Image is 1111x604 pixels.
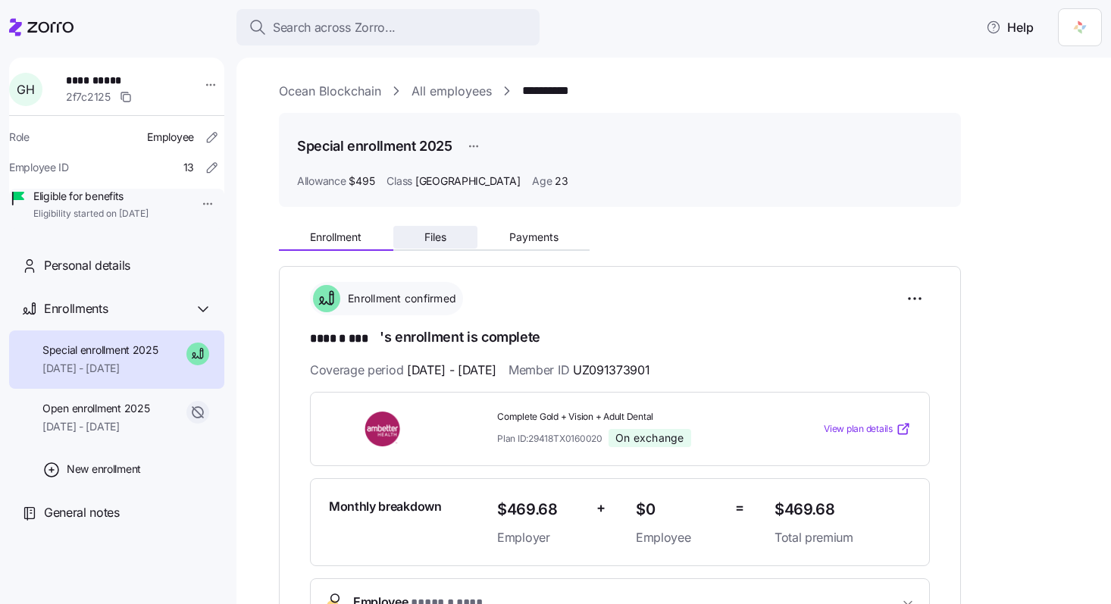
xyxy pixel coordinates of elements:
[497,411,762,424] span: Complete Gold + Vision + Adult Dental
[42,419,149,434] span: [DATE] - [DATE]
[329,497,442,516] span: Monthly breakdown
[329,412,438,446] img: Ambetter
[415,174,520,189] span: [GEOGRAPHIC_DATA]
[33,189,149,204] span: Eligible for benefits
[509,232,559,243] span: Payments
[775,528,911,547] span: Total premium
[17,83,34,95] span: G H
[1068,15,1092,39] img: 5711ede7-1a95-4d76-b346-8039fc8124a1-1741415864132.png
[424,232,446,243] span: Files
[387,174,412,189] span: Class
[9,130,30,145] span: Role
[42,401,149,416] span: Open enrollment 2025
[636,528,723,547] span: Employee
[573,361,649,380] span: UZ091373901
[986,18,1034,36] span: Help
[974,12,1046,42] button: Help
[44,299,108,318] span: Enrollments
[497,528,584,547] span: Employer
[497,432,602,445] span: Plan ID: 29418TX0160020
[824,421,911,437] a: View plan details
[44,256,130,275] span: Personal details
[42,343,158,358] span: Special enrollment 2025
[509,361,649,380] span: Member ID
[596,497,606,519] span: +
[67,462,141,477] span: New enrollment
[310,327,930,349] h1: 's enrollment is complete
[297,136,452,155] h1: Special enrollment 2025
[183,160,194,175] span: 13
[407,361,496,380] span: [DATE] - [DATE]
[349,174,374,189] span: $495
[824,422,893,437] span: View plan details
[615,431,684,445] span: On exchange
[297,174,346,189] span: Allowance
[42,361,158,376] span: [DATE] - [DATE]
[555,174,568,189] span: 23
[343,291,456,306] span: Enrollment confirmed
[33,208,149,221] span: Eligibility started on [DATE]
[412,82,492,101] a: All employees
[310,232,361,243] span: Enrollment
[735,497,744,519] span: =
[775,497,911,522] span: $469.68
[273,18,396,37] span: Search across Zorro...
[9,160,69,175] span: Employee ID
[636,497,723,522] span: $0
[147,130,194,145] span: Employee
[279,82,381,101] a: Ocean Blockchain
[497,497,584,522] span: $469.68
[310,361,496,380] span: Coverage period
[66,89,111,105] span: 2f7c2125
[44,503,120,522] span: General notes
[236,9,540,45] button: Search across Zorro...
[532,174,552,189] span: Age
